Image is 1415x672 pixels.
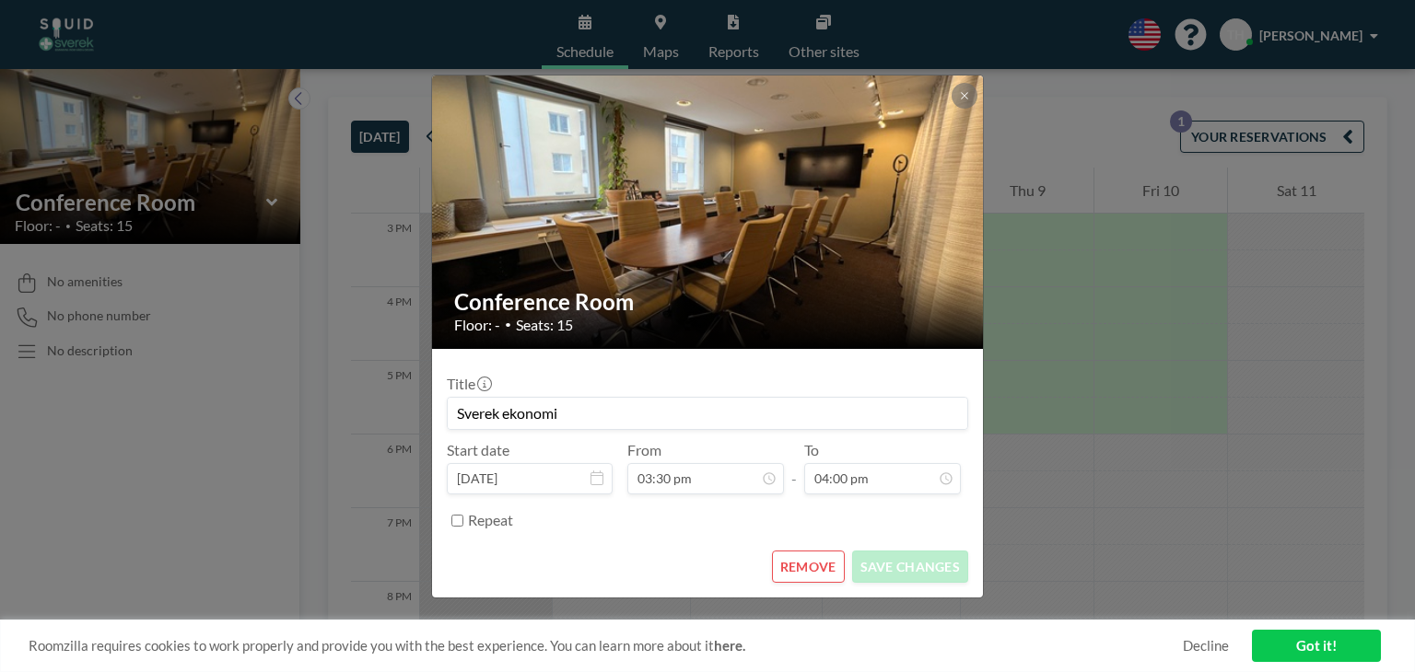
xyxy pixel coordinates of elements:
span: Floor: - [454,316,500,334]
input: (No title) [448,398,967,429]
span: Seats: 15 [516,316,573,334]
label: Start date [447,441,509,459]
span: - [791,447,797,488]
h2: Conference Room [454,288,963,316]
a: Got it! [1252,630,1381,662]
label: Title [447,375,490,393]
label: To [804,441,819,459]
button: SAVE CHANGES [852,550,968,583]
span: • [505,318,511,331]
label: From [627,441,661,459]
a: Decline [1183,637,1229,655]
button: REMOVE [772,550,845,583]
img: 537.JPG [432,5,985,419]
span: Roomzilla requires cookies to work properly and provide you with the best experience. You can lea... [29,637,1183,655]
label: Repeat [468,511,513,529]
a: here. [714,637,745,654]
